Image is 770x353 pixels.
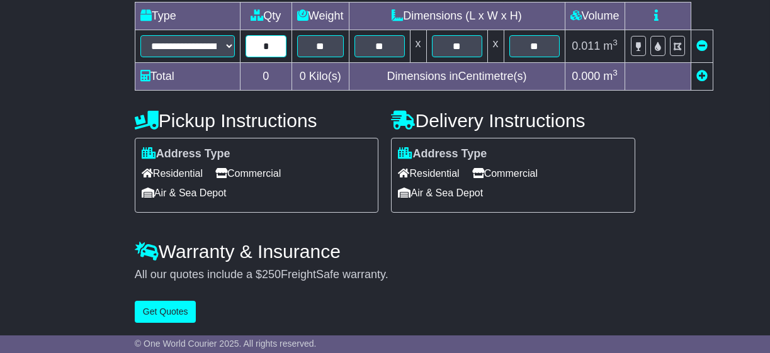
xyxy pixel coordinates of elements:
[349,2,565,30] td: Dimensions (L x W x H)
[398,164,459,183] span: Residential
[142,164,203,183] span: Residential
[135,110,379,131] h4: Pickup Instructions
[603,70,618,82] span: m
[572,40,600,52] span: 0.011
[142,147,230,161] label: Address Type
[240,2,292,30] td: Qty
[410,30,426,62] td: x
[696,40,708,52] a: Remove this item
[135,268,635,282] div: All our quotes include a $ FreightSafe warranty.
[349,62,565,90] td: Dimensions in Centimetre(s)
[135,241,635,262] h4: Warranty & Insurance
[240,62,292,90] td: 0
[142,183,227,203] span: Air & Sea Depot
[300,70,306,82] span: 0
[696,70,708,82] a: Add new item
[603,40,618,52] span: m
[135,2,240,30] td: Type
[262,268,281,281] span: 250
[487,30,504,62] td: x
[391,110,635,131] h4: Delivery Instructions
[398,183,483,203] span: Air & Sea Depot
[398,147,487,161] label: Address Type
[215,164,281,183] span: Commercial
[613,68,618,77] sup: 3
[613,38,618,47] sup: 3
[135,62,240,90] td: Total
[565,2,625,30] td: Volume
[135,301,196,323] button: Get Quotes
[292,62,349,90] td: Kilo(s)
[472,164,538,183] span: Commercial
[292,2,349,30] td: Weight
[135,339,317,349] span: © One World Courier 2025. All rights reserved.
[572,70,600,82] span: 0.000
